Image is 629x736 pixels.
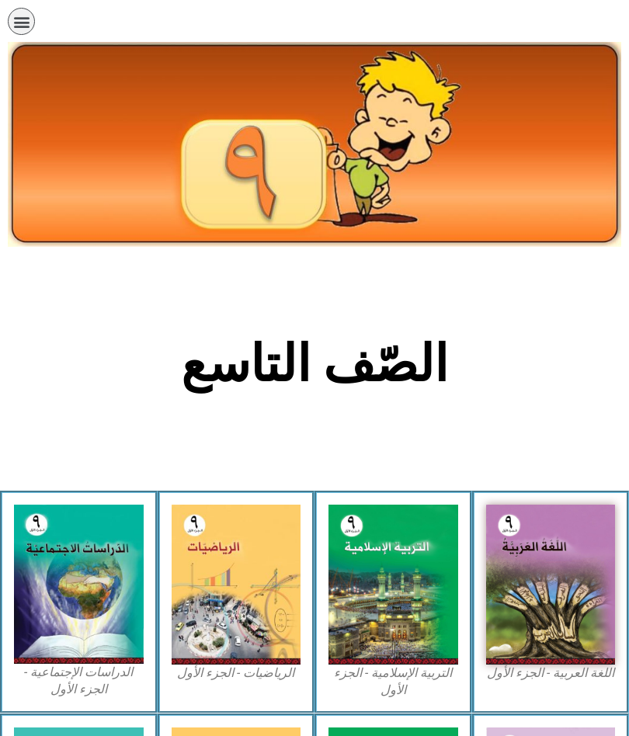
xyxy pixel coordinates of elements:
figcaption: التربية الإسلامية - الجزء الأول [328,665,458,700]
figcaption: الدراسات الإجتماعية - الجزء الأول​ [14,664,144,699]
h2: الصّف التاسع [58,334,572,394]
figcaption: اللغة العربية - الجزء الأول​ [486,665,616,682]
figcaption: الرياضيات - الجزء الأول​ [172,665,301,682]
div: כפתור פתיחת תפריט [8,8,35,35]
